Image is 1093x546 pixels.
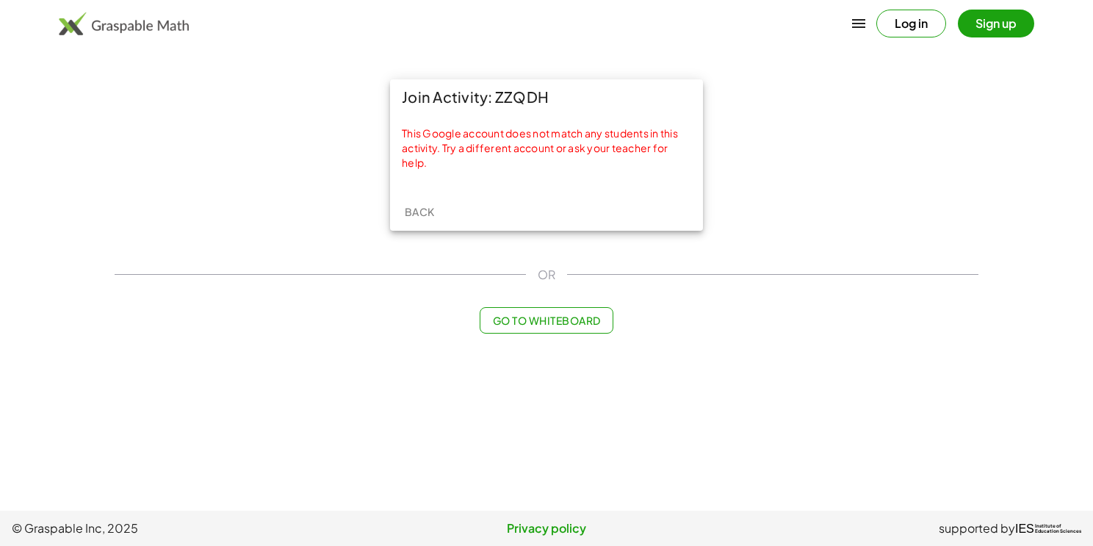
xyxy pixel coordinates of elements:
[492,314,600,327] span: Go to Whiteboard
[402,126,691,170] div: This Google account does not match any students in this activity. Try a different account or ask ...
[480,307,613,334] button: Go to Whiteboard
[876,10,946,37] button: Log in
[1015,522,1034,536] span: IES
[939,520,1015,537] span: supported by
[368,520,724,537] a: Privacy policy
[396,198,443,225] button: Back
[1015,520,1081,537] a: IESInstitute ofEducation Sciences
[1035,524,1081,534] span: Institute of Education Sciences
[958,10,1034,37] button: Sign up
[12,520,368,537] span: © Graspable Inc, 2025
[538,266,555,284] span: OR
[404,205,434,218] span: Back
[390,79,703,115] div: Join Activity: ZZQDH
